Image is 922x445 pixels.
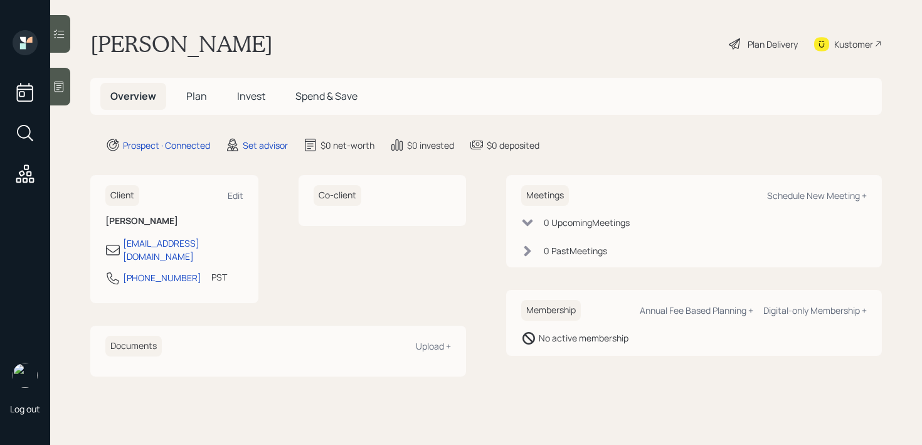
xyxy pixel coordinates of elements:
[243,139,288,152] div: Set advisor
[295,89,358,103] span: Spend & Save
[834,38,873,51] div: Kustomer
[123,139,210,152] div: Prospect · Connected
[763,304,867,316] div: Digital-only Membership +
[13,363,38,388] img: retirable_logo.png
[416,340,451,352] div: Upload +
[211,271,227,284] div: PST
[105,185,139,206] h6: Client
[237,89,265,103] span: Invest
[748,38,798,51] div: Plan Delivery
[105,336,162,357] h6: Documents
[544,216,630,229] div: 0 Upcoming Meeting s
[123,237,243,263] div: [EMAIL_ADDRESS][DOMAIN_NAME]
[487,139,539,152] div: $0 deposited
[110,89,156,103] span: Overview
[10,403,40,415] div: Log out
[90,30,273,58] h1: [PERSON_NAME]
[321,139,374,152] div: $0 net-worth
[640,304,753,316] div: Annual Fee Based Planning +
[314,185,361,206] h6: Co-client
[539,331,628,345] div: No active membership
[521,300,581,321] h6: Membership
[105,216,243,227] h6: [PERSON_NAME]
[186,89,207,103] span: Plan
[767,190,867,201] div: Schedule New Meeting +
[123,271,201,284] div: [PHONE_NUMBER]
[407,139,454,152] div: $0 invested
[228,190,243,201] div: Edit
[544,244,607,257] div: 0 Past Meeting s
[521,185,569,206] h6: Meetings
